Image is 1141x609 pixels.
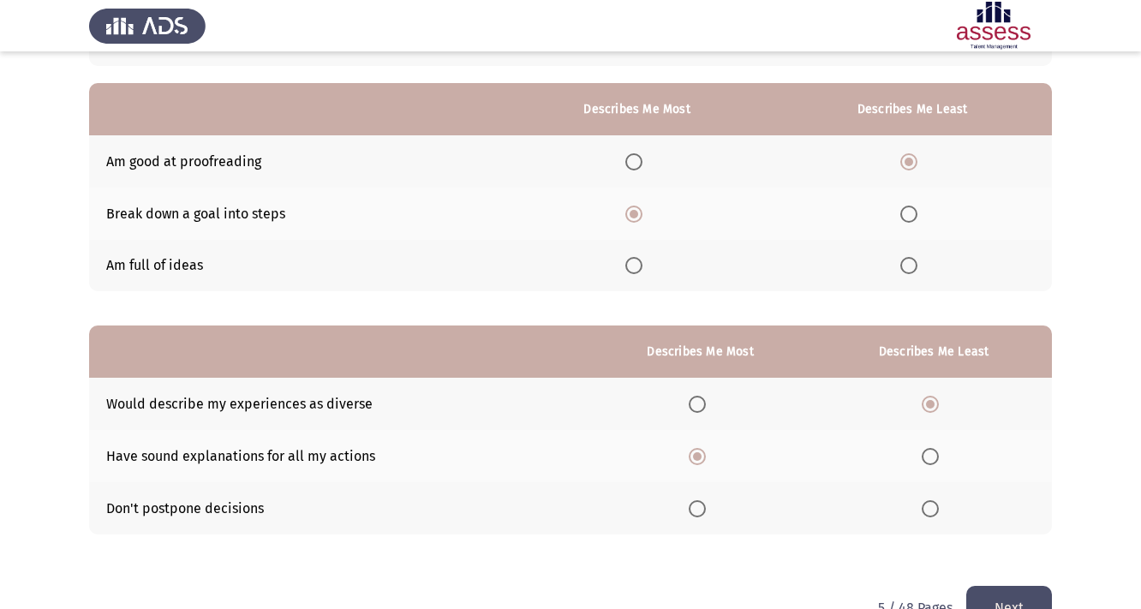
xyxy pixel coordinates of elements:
th: Describes Me Most [585,325,815,378]
td: Am full of ideas [89,240,501,292]
mat-radio-group: Select an option [922,499,946,516]
mat-radio-group: Select an option [689,499,713,516]
img: Assess Talent Management logo [89,2,206,50]
mat-radio-group: Select an option [689,447,713,463]
img: Assessment logo of OCM R1 ASSESS [935,2,1052,50]
td: Would describe my experiences as diverse [89,378,585,430]
th: Describes Me Most [501,83,774,135]
mat-radio-group: Select an option [625,205,649,221]
td: Break down a goal into steps [89,188,501,240]
mat-radio-group: Select an option [900,152,924,169]
mat-radio-group: Select an option [689,395,713,411]
th: Describes Me Least [773,83,1052,135]
td: Am good at proofreading [89,135,501,188]
mat-radio-group: Select an option [625,257,649,273]
th: Describes Me Least [815,325,1052,378]
mat-radio-group: Select an option [922,447,946,463]
mat-radio-group: Select an option [625,152,649,169]
td: Don't postpone decisions [89,482,585,534]
td: Have sound explanations for all my actions [89,430,585,482]
mat-radio-group: Select an option [900,205,924,221]
mat-radio-group: Select an option [900,257,924,273]
mat-radio-group: Select an option [922,395,946,411]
